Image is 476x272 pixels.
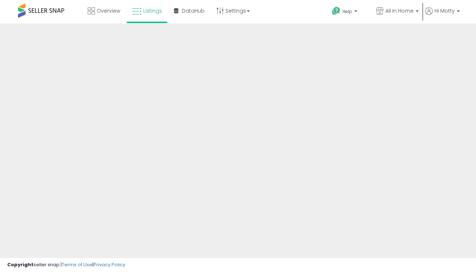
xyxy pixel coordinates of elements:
[425,7,460,23] a: Hi Motty
[182,7,205,14] span: DataHub
[93,261,125,268] a: Privacy Policy
[143,7,162,14] span: Listings
[7,262,125,268] div: seller snap | |
[434,7,455,14] span: Hi Motty
[385,7,414,14] span: All In Home
[7,261,34,268] strong: Copyright
[62,261,92,268] a: Terms of Use
[342,8,352,14] span: Help
[332,6,341,16] i: Get Help
[326,1,370,23] a: Help
[97,7,120,14] span: Overview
